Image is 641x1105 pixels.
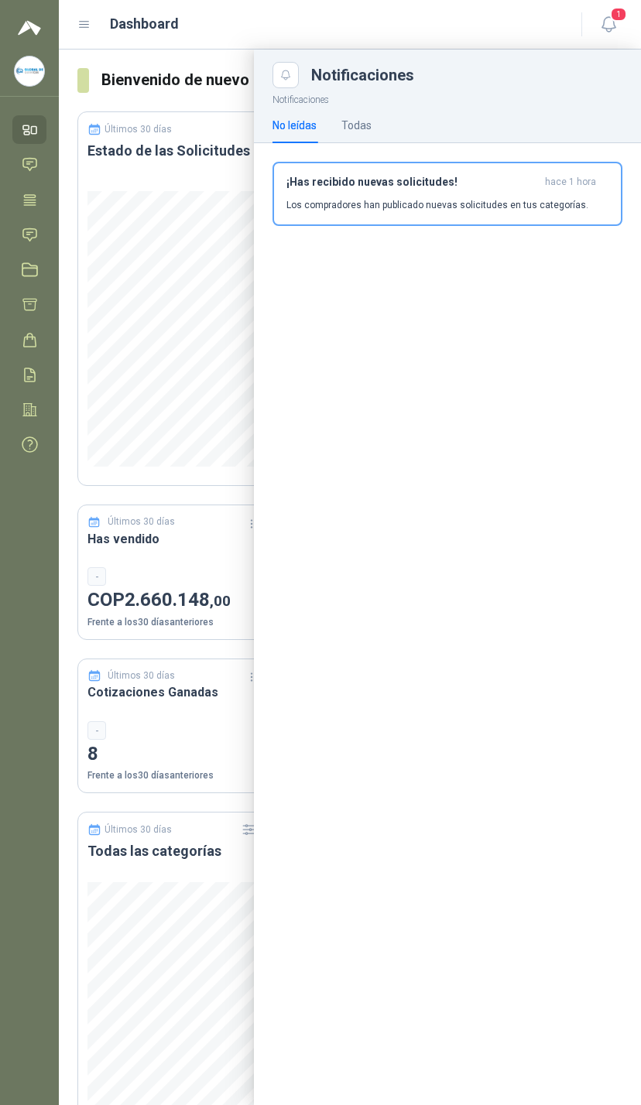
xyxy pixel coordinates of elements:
[610,7,627,22] span: 1
[110,13,179,35] h1: Dashboard
[286,198,588,212] p: Los compradores han publicado nuevas solicitudes en tus categorías.
[341,117,372,134] div: Todas
[545,176,596,189] span: hace 1 hora
[273,62,299,88] button: Close
[595,11,622,39] button: 1
[273,117,317,134] div: No leídas
[311,67,622,83] div: Notificaciones
[18,19,41,37] img: Logo peakr
[254,88,641,108] p: Notificaciones
[286,176,539,189] h3: ¡Has recibido nuevas solicitudes!
[15,56,44,86] img: Company Logo
[273,162,622,226] button: ¡Has recibido nuevas solicitudes!hace 1 hora Los compradores han publicado nuevas solicitudes en ...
